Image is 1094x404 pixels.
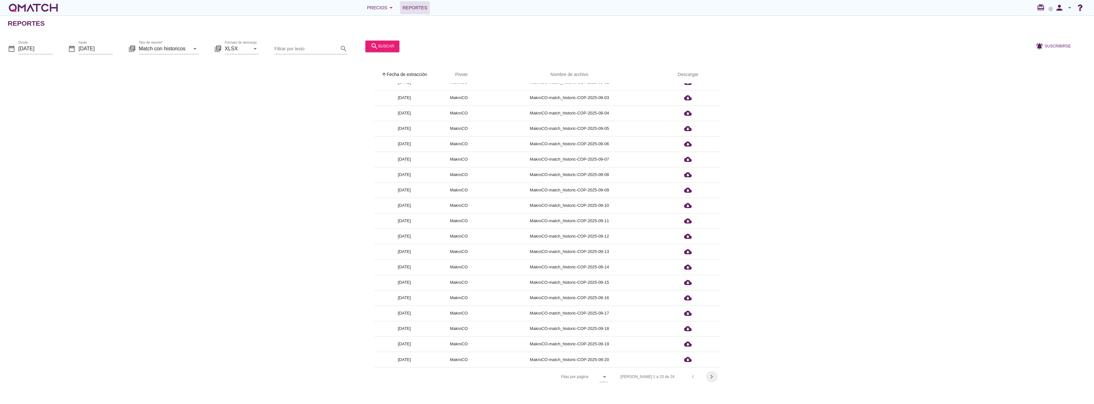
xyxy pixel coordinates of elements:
i: arrow_drop_down [1066,4,1073,12]
td: MakroCO-match_historic-COP-2025-09-16 [483,290,656,306]
i: person [1053,3,1066,12]
td: MakroCO [435,152,483,167]
div: [PERSON_NAME] 1 a 20 de 24 [621,374,675,380]
button: Precios [362,1,400,14]
i: cloud_download [684,294,692,302]
td: MakroCO-match_historic-COP-2025-09-10 [483,198,656,213]
h2: Reportes [8,18,45,29]
i: cloud_download [684,232,692,240]
i: cloud_download [684,156,692,163]
i: cloud_download [684,263,692,271]
td: MakroCO [435,290,483,306]
td: [DATE] [374,244,435,259]
button: Next page [706,371,718,383]
div: Precios [367,4,395,12]
input: Desde [18,44,53,54]
button: buscar [365,40,399,52]
td: MakroCO [435,167,483,182]
i: library_books [128,45,136,53]
td: [DATE] [374,213,435,229]
td: MakroCO [435,136,483,152]
td: MakroCO [435,90,483,105]
td: [DATE] [374,229,435,244]
i: search [340,45,347,53]
i: cloud_download [684,309,692,317]
i: redeem [1037,4,1047,11]
i: arrow_drop_down [387,4,395,12]
i: cloud_download [684,94,692,102]
i: date_range [68,45,76,53]
td: [DATE] [374,275,435,290]
td: MakroCO [435,182,483,198]
td: MakroCO-match_historic-COP-2025-09-05 [483,121,656,136]
i: cloud_download [684,340,692,348]
div: Filas por página [497,367,608,386]
td: [DATE] [374,352,435,367]
td: MakroCO-match_historic-COP-2025-09-09 [483,182,656,198]
td: MakroCO [435,244,483,259]
td: MakroCO-match_historic-COP-2025-09-13 [483,244,656,259]
input: hasta [79,44,113,54]
td: MakroCO [435,259,483,275]
i: chevron_right [708,373,716,381]
i: search [371,42,378,50]
button: Suscribirse [1031,40,1076,52]
i: cloud_download [684,217,692,225]
a: white-qmatch-logo [8,1,59,14]
i: arrow_drop_down [191,45,199,53]
td: [DATE] [374,105,435,121]
td: MakroCO [435,306,483,321]
td: MakroCO-match_historic-COP-2025-09-15 [483,275,656,290]
i: cloud_download [684,248,692,256]
td: [DATE] [374,306,435,321]
td: [DATE] [374,321,435,336]
td: MakroCO-match_historic-COP-2025-09-04 [483,105,656,121]
i: cloud_download [684,109,692,117]
i: cloud_download [684,279,692,286]
input: Tipo de reporte* [139,44,190,54]
td: [DATE] [374,336,435,352]
i: cloud_download [684,186,692,194]
td: [DATE] [374,167,435,182]
td: MakroCO-match_historic-COP-2025-09-07 [483,152,656,167]
div: buscar [371,42,394,50]
input: Formato de descarga [225,44,250,54]
i: notifications_active [1036,42,1045,50]
i: date_range [8,45,15,53]
i: cloud_download [684,325,692,332]
td: MakroCO [435,213,483,229]
td: [DATE] [374,136,435,152]
td: [DATE] [374,90,435,105]
td: [DATE] [374,121,435,136]
td: [DATE] [374,290,435,306]
i: cloud_download [684,125,692,132]
th: Descargar: Not sorted. [656,66,720,84]
th: Nombre de archivo: Not sorted. [483,66,656,84]
td: MakroCO-match_historic-COP-2025-09-03 [483,90,656,105]
td: MakroCO-match_historic-COP-2025-09-11 [483,213,656,229]
i: arrow_upward [382,72,387,77]
i: cloud_download [684,202,692,209]
td: MakroCO [435,121,483,136]
td: MakroCO-match_historic-COP-2025-09-06 [483,136,656,152]
td: MakroCO [435,275,483,290]
i: arrow_drop_down [251,45,259,53]
td: MakroCO [435,105,483,121]
td: MakroCO [435,336,483,352]
td: [DATE] [374,152,435,167]
span: Reportes [403,4,427,12]
i: library_books [214,45,222,53]
td: MakroCO-match_historic-COP-2025-09-14 [483,259,656,275]
span: Suscribirse [1045,43,1071,49]
td: MakroCO-match_historic-COP-2025-09-19 [483,336,656,352]
input: Filtrar por texto [274,44,338,54]
i: cloud_download [684,356,692,363]
td: MakroCO-match_historic-COP-2025-09-20 [483,352,656,367]
i: arrow_drop_down [601,373,608,381]
td: MakroCO [435,198,483,213]
i: cloud_download [684,140,692,148]
th: Pivote: Not sorted. Activate to sort ascending. [435,66,483,84]
th: Fecha de extracción: Sorted ascending. Activate to sort descending. [374,66,435,84]
td: MakroCO-match_historic-COP-2025-09-17 [483,306,656,321]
